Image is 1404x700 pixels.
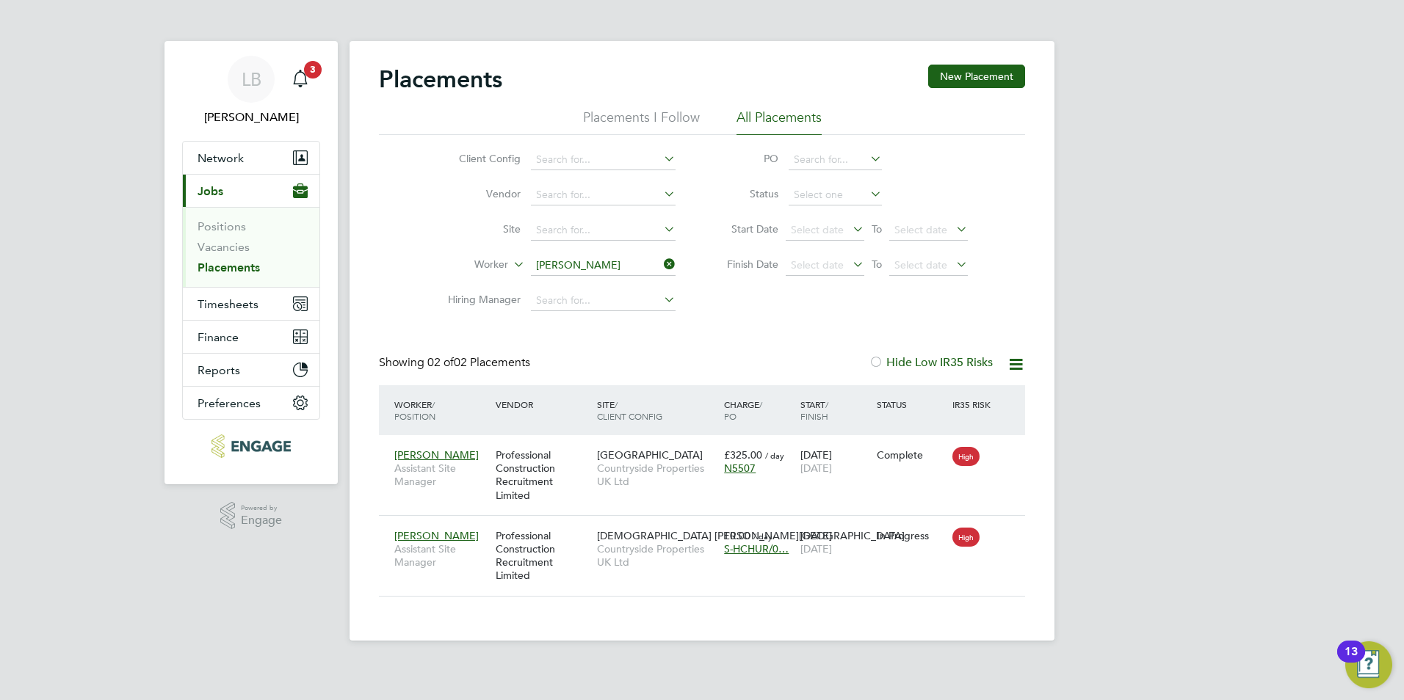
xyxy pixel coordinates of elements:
[198,330,239,344] span: Finance
[241,502,282,514] span: Powered by
[304,61,322,79] span: 3
[241,514,282,527] span: Engage
[394,448,479,462] span: [PERSON_NAME]
[867,255,886,274] span: To
[724,448,762,462] span: £325.00
[242,70,261,89] span: LB
[597,529,905,542] span: [DEMOGRAPHIC_DATA] [PERSON_NAME][GEOGRAPHIC_DATA]
[952,447,980,466] span: High
[877,448,946,462] div: Complete
[791,223,844,236] span: Select date
[597,448,703,462] span: [GEOGRAPHIC_DATA]
[877,529,946,542] div: In Progress
[800,398,828,422] span: / Finish
[712,258,778,271] label: Finish Date
[394,529,479,542] span: [PERSON_NAME]
[597,542,717,569] span: Countryside Properties UK Ltd
[797,391,873,429] div: Start
[894,258,947,271] span: Select date
[531,185,676,205] input: Search for...
[164,41,338,484] nav: Main navigation
[797,522,873,563] div: [DATE]
[789,185,882,205] input: Select one
[379,355,533,371] div: Showing
[391,440,1025,453] a: [PERSON_NAME]Assistant Site ManagerProfessional Construction Recruitment Limited[GEOGRAPHIC_DATA]...
[583,109,700,135] li: Placements I Follow
[531,291,676,311] input: Search for...
[198,184,223,198] span: Jobs
[394,462,488,488] span: Assistant Site Manager
[531,150,676,170] input: Search for...
[391,521,1025,533] a: [PERSON_NAME]Assistant Site ManagerProfessional Construction Recruitment Limited[DEMOGRAPHIC_DATA...
[867,219,886,238] span: To
[436,187,521,200] label: Vendor
[724,462,756,475] span: N5507
[286,56,315,103] a: 3
[183,387,319,419] button: Preferences
[928,65,1025,88] button: New Placement
[198,219,246,233] a: Positions
[712,187,778,200] label: Status
[593,391,720,429] div: Site
[394,398,435,422] span: / Position
[873,391,949,418] div: Status
[436,222,521,236] label: Site
[183,354,319,386] button: Reports
[436,293,521,306] label: Hiring Manager
[789,150,882,170] input: Search for...
[791,258,844,271] span: Select date
[800,542,832,555] span: [DATE]
[379,65,502,94] h2: Placements
[737,109,822,135] li: All Placements
[724,529,750,542] span: £0.00
[183,142,319,174] button: Network
[724,542,789,555] span: S-HCHUR/0…
[427,355,530,370] span: 02 Placements
[198,297,258,311] span: Timesheets
[712,222,778,236] label: Start Date
[198,260,260,274] a: Placements
[427,355,454,370] span: 02 of
[391,391,492,429] div: Worker
[492,522,593,590] div: Professional Construction Recruitment Limited
[753,531,772,542] span: / day
[182,56,320,126] a: LB[PERSON_NAME]
[183,288,319,320] button: Timesheets
[198,240,250,254] a: Vacancies
[183,207,319,287] div: Jobs
[211,434,290,458] img: pcrnet-logo-retina.png
[492,441,593,509] div: Professional Construction Recruitment Limited
[894,223,947,236] span: Select date
[712,152,778,165] label: PO
[724,398,762,422] span: / PO
[1345,652,1358,671] div: 13
[182,109,320,126] span: Lauren Bowron
[949,391,999,418] div: IR35 Risk
[765,450,784,461] span: / day
[952,528,980,547] span: High
[800,462,832,475] span: [DATE]
[183,321,319,353] button: Finance
[492,391,593,418] div: Vendor
[220,502,283,530] a: Powered byEngage
[597,398,662,422] span: / Client Config
[1345,641,1392,688] button: Open Resource Center, 13 new notifications
[198,396,261,410] span: Preferences
[394,542,488,569] span: Assistant Site Manager
[198,363,240,377] span: Reports
[198,151,244,165] span: Network
[720,391,797,429] div: Charge
[869,355,993,370] label: Hide Low IR35 Risks
[436,152,521,165] label: Client Config
[531,220,676,241] input: Search for...
[182,434,320,458] a: Go to home page
[183,175,319,207] button: Jobs
[597,462,717,488] span: Countryside Properties UK Ltd
[797,441,873,482] div: [DATE]
[531,255,676,276] input: Search for...
[424,258,508,272] label: Worker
